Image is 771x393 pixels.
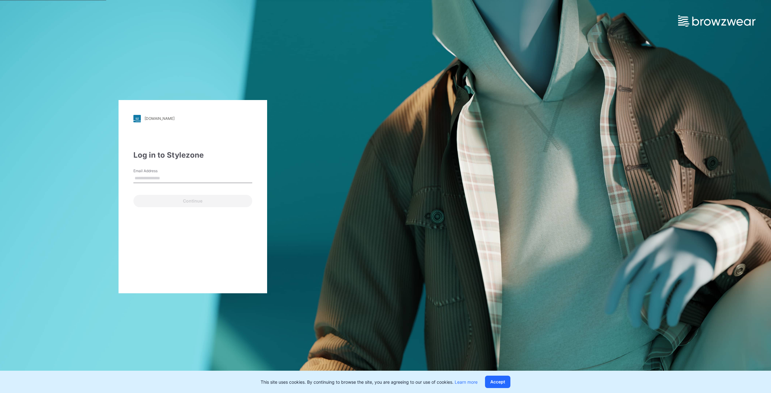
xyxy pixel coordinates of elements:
[145,116,175,121] div: [DOMAIN_NAME]
[485,376,510,388] button: Accept
[455,379,478,385] a: Learn more
[133,168,177,174] label: Email Address
[133,115,252,122] a: [DOMAIN_NAME]
[678,15,756,27] img: browzwear-logo.e42bd6dac1945053ebaf764b6aa21510.svg
[133,115,141,122] img: stylezone-logo.562084cfcfab977791bfbf7441f1a819.svg
[133,150,252,161] div: Log in to Stylezone
[261,379,478,385] p: This site uses cookies. By continuing to browse the site, you are agreeing to our use of cookies.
